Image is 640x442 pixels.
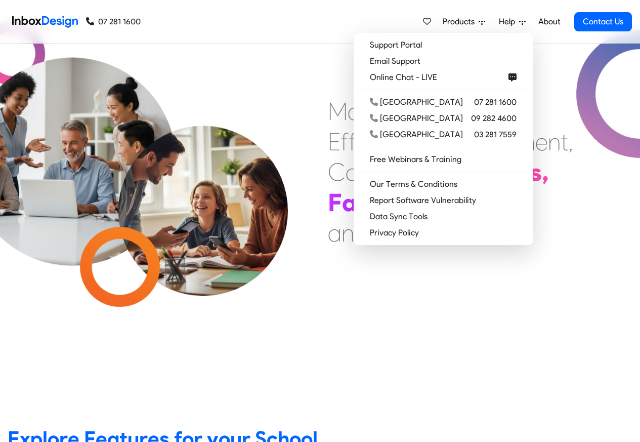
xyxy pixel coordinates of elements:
[455,218,465,248] div: t
[358,127,529,143] a: [GEOGRAPHIC_DATA] 03 281 7559
[474,96,517,108] span: 07 281 1600
[561,127,568,157] div: t
[542,157,549,187] div: ,
[370,129,463,141] div: [GEOGRAPHIC_DATA]
[535,127,548,157] div: e
[370,71,441,84] span: Online Chat - LIVE
[439,12,489,32] a: Products
[548,127,561,157] div: n
[495,12,530,32] a: Help
[349,127,357,157] div: f
[328,96,348,127] div: M
[370,96,463,108] div: [GEOGRAPHIC_DATA]
[398,218,412,248] div: u
[499,16,519,28] span: Help
[340,127,349,157] div: f
[342,187,357,218] div: a
[86,16,141,28] a: 07 281 1600
[477,218,484,248] div: .
[388,218,398,248] div: t
[530,157,542,187] div: s
[441,218,455,248] div: n
[568,127,573,157] div: ,
[358,53,529,69] a: Email Support
[328,127,340,157] div: E
[358,37,529,53] a: Support Portal
[342,218,354,248] div: n
[358,225,529,241] a: Privacy Policy
[358,110,529,127] a: [GEOGRAPHIC_DATA] 09 282 4600
[358,192,529,209] a: Report Software Vulnerability
[354,218,368,248] div: d
[427,218,441,248] div: e
[412,218,427,248] div: d
[97,87,309,299] img: parents_with_child.png
[471,112,517,125] span: 09 282 4600
[328,157,346,187] div: C
[328,187,342,218] div: F
[474,129,517,141] span: 03 281 7559
[358,94,529,110] a: [GEOGRAPHIC_DATA] 07 281 1600
[358,69,529,86] a: Online Chat - LIVE
[348,96,361,127] div: a
[370,112,463,125] div: [GEOGRAPHIC_DATA]
[443,16,479,28] span: Products
[358,176,529,192] a: Our Terms & Conditions
[465,218,477,248] div: s
[328,218,342,248] div: a
[374,218,388,248] div: S
[358,209,529,225] a: Data Sync Tools
[346,157,359,187] div: o
[328,96,573,248] div: Maximising Efficient & Engagement, Connecting Schools, Families, and Students.
[358,151,529,168] a: Free Webinars & Training
[574,12,632,31] a: Contact Us
[535,12,563,32] a: About
[354,33,533,245] div: Products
